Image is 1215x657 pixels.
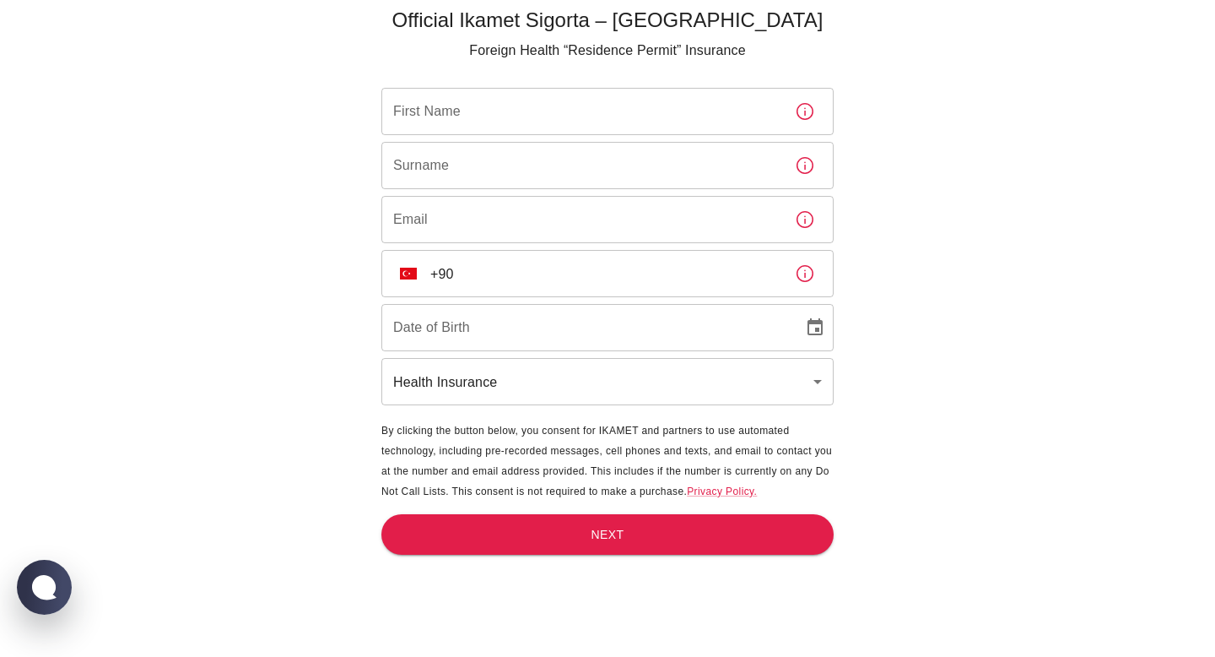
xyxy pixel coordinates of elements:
[381,7,834,34] h5: Official Ikamet Sigorta – [GEOGRAPHIC_DATA]
[798,311,832,345] button: Choose date
[381,358,834,405] div: Health Insurance
[400,268,417,280] img: unknown
[381,41,834,61] p: Foreign Health “Residence Permit” Insurance
[393,258,424,289] button: Select country
[381,304,791,351] input: DD/MM/YYYY
[687,486,757,497] a: Privacy Policy.
[381,425,832,497] span: By clicking the button below, you consent for IKAMET and partners to use automated technology, in...
[381,514,834,556] button: Next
